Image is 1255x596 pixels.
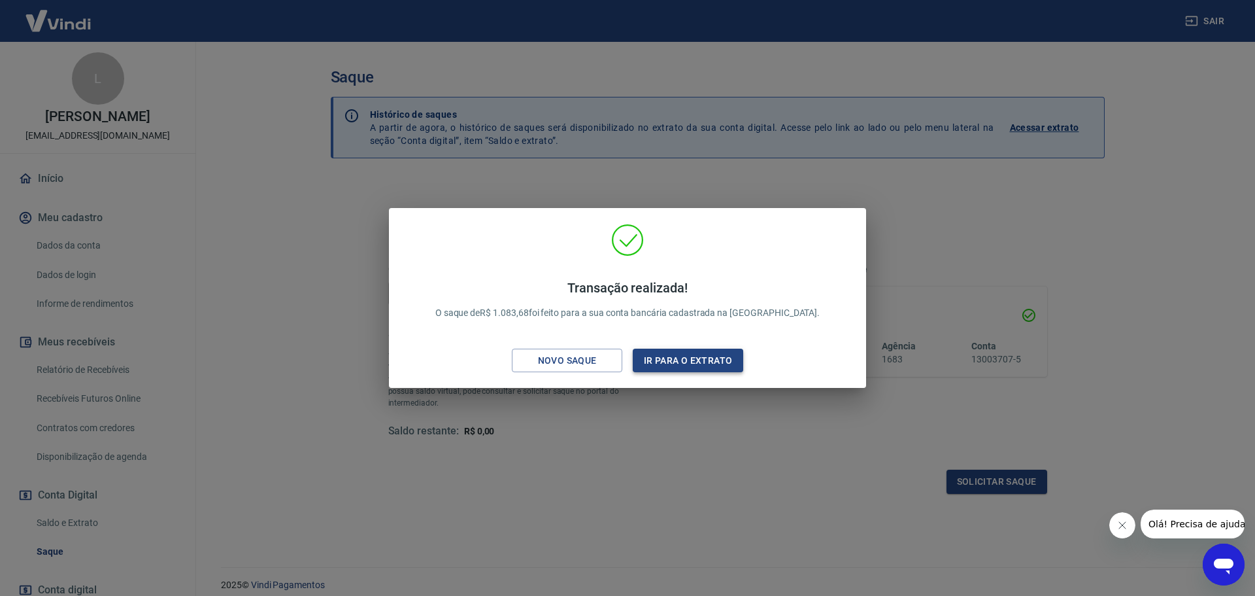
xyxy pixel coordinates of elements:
[633,349,743,373] button: Ir para o extrato
[435,280,820,296] h4: Transação realizada!
[512,349,622,373] button: Novo saque
[8,9,110,20] span: Olá! Precisa de ajuda?
[1141,510,1245,538] iframe: Mensagem da empresa
[1203,544,1245,586] iframe: Botão para abrir a janela de mensagens
[1109,512,1135,538] iframe: Fechar mensagem
[522,353,612,369] div: Novo saque
[435,280,820,320] p: O saque de R$ 1.083,68 foi feito para a sua conta bancária cadastrada na [GEOGRAPHIC_DATA].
